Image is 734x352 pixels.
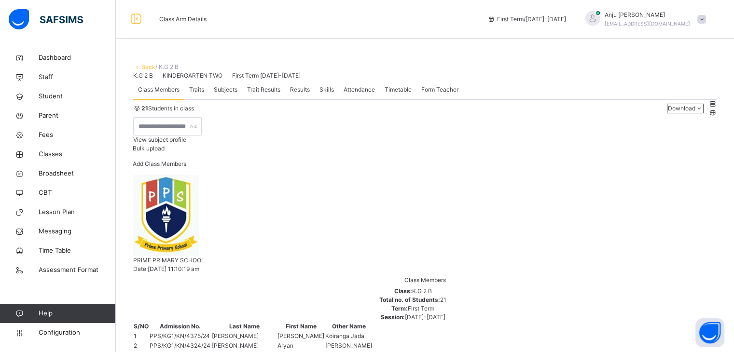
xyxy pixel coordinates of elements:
td: PPS/KG1/KN/4324/24 [149,341,211,351]
td: 1 [133,331,149,341]
span: Configuration [39,328,115,338]
img: safsims [9,9,83,29]
span: Skills [319,85,334,94]
span: Lesson Plan [39,207,116,217]
span: Timetable [385,85,412,94]
td: PPS/KG1/KN/4375/24 [149,331,211,341]
button: Open asap [695,318,724,347]
span: First Term [408,305,434,312]
span: Traits [189,85,204,94]
span: Messaging [39,227,116,236]
span: Anju [PERSON_NAME] [605,11,690,19]
span: Subjects [214,85,237,94]
th: Other Name [325,322,373,331]
span: Download [667,105,695,112]
span: 21 [440,296,446,303]
span: Attendance [344,85,375,94]
td: [PERSON_NAME] [211,341,277,351]
th: Last Name [211,322,277,331]
span: Date: [133,265,148,272]
span: Class Members [138,85,180,94]
th: S/NO [133,322,149,331]
span: Broadsheet [39,169,116,178]
span: Total no. of Students: [379,296,440,303]
span: [EMAIL_ADDRESS][DOMAIN_NAME] [605,21,690,27]
th: Admission No. [149,322,211,331]
span: CBT [39,188,116,198]
span: Results [290,85,310,94]
span: Add Class Members [133,160,186,167]
span: Dashboard [39,53,116,63]
span: Staff [39,72,116,82]
th: First Name [277,322,325,331]
span: View subject profile [133,136,186,143]
span: / K.G 2 B [155,63,179,70]
span: Form Teacher [421,85,458,94]
span: Class Members [404,276,446,284]
span: K.G 2 B [133,72,153,79]
b: 21 [141,105,148,112]
span: Trait Results [247,85,280,94]
td: [PERSON_NAME] [211,331,277,341]
span: Parent [39,111,116,121]
span: Classes [39,149,116,159]
span: K.G 2 B [412,287,432,295]
span: Assessment Format [39,265,116,275]
div: AnjuGanglani [576,11,711,28]
td: Aryan [277,341,325,351]
span: [DATE] 11:10:19 am [148,265,199,272]
td: [PERSON_NAME] [277,331,325,341]
img: primeprimary.png [133,175,199,256]
span: Students in class [141,104,194,113]
span: KINDERGARTEN TWO [163,72,222,79]
span: First Term [DATE]-[DATE] [232,72,301,79]
span: Class Arm Details [159,15,207,23]
span: Fees [39,130,116,140]
span: session/term information [487,15,566,24]
span: Student [39,92,116,101]
span: Class: [394,287,412,295]
span: PRIME PRIMARY SCHOOL [133,257,205,264]
a: Back [141,63,155,70]
span: Time Table [39,246,116,256]
span: Session: [381,313,405,321]
td: Koiranga Jada [325,331,373,341]
td: 2 [133,341,149,351]
td: [PERSON_NAME] [325,341,373,351]
span: [DATE]-[DATE] [405,313,445,321]
span: Help [39,309,115,318]
span: Bulk upload [133,145,165,152]
span: Term: [391,305,408,312]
